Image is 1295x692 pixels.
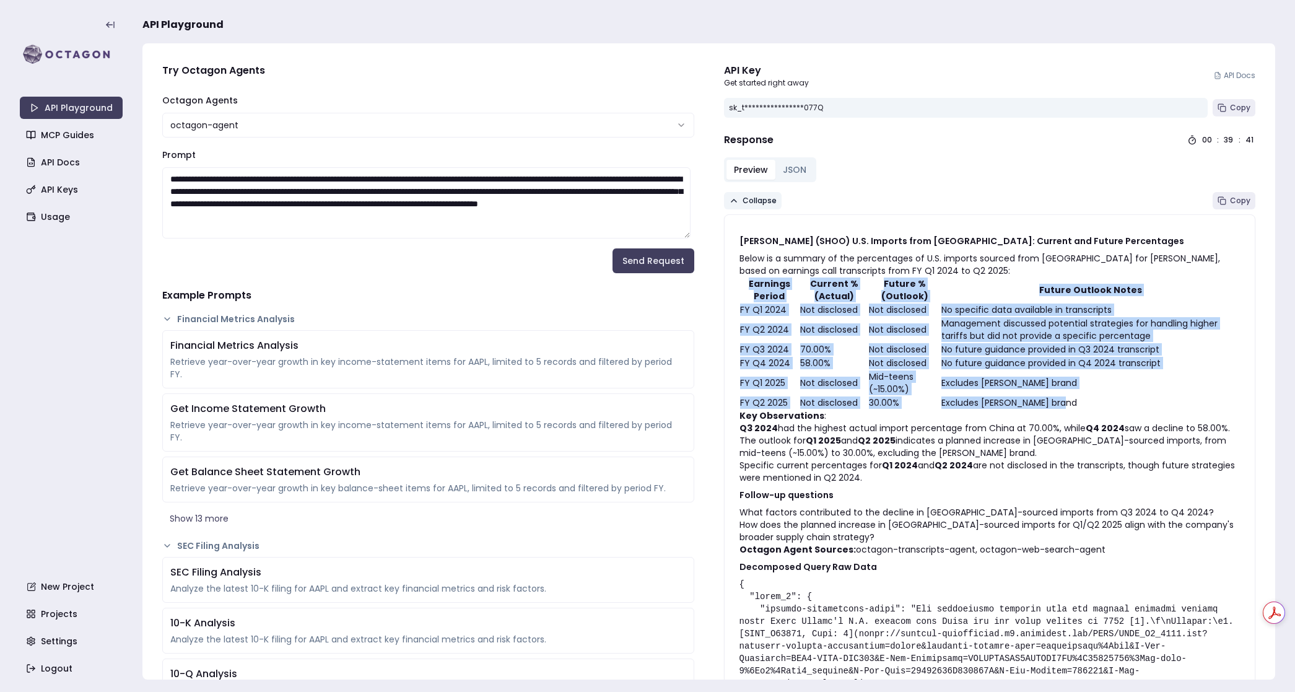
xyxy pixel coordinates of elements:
[800,317,868,343] td: Not disclosed
[739,422,778,434] strong: Q3 2024
[21,206,124,228] a: Usage
[1214,71,1255,81] a: API Docs
[739,277,800,303] th: Earnings Period
[941,396,1240,410] td: Excludes [PERSON_NAME] brand
[941,317,1240,343] td: Management discussed potential strategies for handling higher tariffs but did not provide a speci...
[739,303,800,317] td: FY Q1 2024
[21,603,124,625] a: Projects
[1086,422,1125,434] strong: Q4 2024
[941,343,1240,356] td: No future guidance provided in Q3 2024 transcript
[739,434,1240,459] li: The outlook for and indicates a planned increase in [GEOGRAPHIC_DATA]-sourced imports, from mid-t...
[806,434,841,447] strong: Q1 2025
[162,94,238,107] label: Octagon Agents
[800,396,868,410] td: Not disclosed
[1213,192,1255,209] button: Copy
[941,303,1240,317] td: No specific data available in transcripts
[739,561,1240,573] h3: Decomposed Query Raw Data
[726,160,775,180] button: Preview
[739,519,1240,543] li: How does the planned increase in [GEOGRAPHIC_DATA]-sourced imports for Q1/Q2 2025 align with the ...
[800,303,868,317] td: Not disclosed
[800,356,868,370] td: 58.00%
[20,97,123,119] a: API Playground
[1224,135,1234,145] div: 39
[941,356,1240,370] td: No future guidance provided in Q4 2024 transcript
[170,667,686,681] div: 10-Q Analysis
[20,42,123,67] img: logo-rect-yK7x_WSZ.svg
[739,370,800,396] td: FY Q1 2025
[739,317,800,343] td: FY Q2 2024
[800,343,868,356] td: 70.00%
[739,343,800,356] td: FY Q3 2024
[613,248,694,273] button: Send Request
[775,160,814,180] button: JSON
[724,133,774,147] h4: Response
[739,235,1240,247] h3: [PERSON_NAME] (SHOO) U.S. Imports from [GEOGRAPHIC_DATA]: Current and Future Percentages
[170,482,686,494] div: Retrieve year-over-year growth in key balance-sheet items for AAPL, limited to 5 records and filt...
[162,313,694,325] button: Financial Metrics Analysis
[142,17,224,32] span: API Playground
[868,277,941,303] th: Future % (Outlook)
[170,633,686,646] div: Analyze the latest 10-K filing for AAPL and extract key financial metrics and risk factors.
[21,576,124,598] a: New Project
[868,303,941,317] td: Not disclosed
[739,422,1240,434] li: had the highest actual import percentage from China at 70.00%, while saw a decline to 58.00%.
[739,459,1240,484] li: Specific current percentages for and are not disclosed in the transcripts, though future strategi...
[170,419,686,444] div: Retrieve year-over-year growth in key income-statement items for AAPL, limited to 5 records and f...
[162,63,694,78] h4: Try Octagon Agents
[162,507,694,530] button: Show 13 more
[739,356,800,370] td: FY Q4 2024
[170,565,686,580] div: SEC Filing Analysis
[724,78,809,88] p: Get started right away
[1239,135,1240,145] div: :
[941,370,1240,396] td: Excludes [PERSON_NAME] brand
[724,63,809,78] div: API Key
[868,356,941,370] td: Not disclosed
[162,149,196,161] label: Prompt
[1245,135,1255,145] div: 41
[170,401,686,416] div: Get Income Statement Growth
[739,506,1240,519] li: What factors contributed to the decline in [GEOGRAPHIC_DATA]-sourced imports from Q3 2024 to Q4 2...
[1230,196,1250,206] span: Copy
[882,459,918,471] strong: Q1 2024
[800,370,868,396] td: Not disclosed
[170,582,686,595] div: Analyze the latest 10-K filing for AAPL and extract key financial metrics and risk factors.
[800,277,868,303] th: Current % (Actual)
[170,465,686,480] div: Get Balance Sheet Statement Growth
[868,317,941,343] td: Not disclosed
[935,459,973,471] strong: Q2 2024
[743,196,777,206] span: Collapse
[1217,135,1219,145] div: :
[739,543,856,556] strong: Octagon Agent Sources:
[21,657,124,680] a: Logout
[162,540,694,552] button: SEC Filing Analysis
[739,410,1240,422] p: :
[21,124,124,146] a: MCP Guides
[739,489,1240,501] h3: Follow-up questions
[739,396,800,410] td: FY Q2 2025
[170,616,686,631] div: 10-K Analysis
[941,277,1240,303] th: Future Outlook Notes
[868,396,941,410] td: 30.00%
[170,338,686,353] div: Financial Metrics Analysis
[21,630,124,652] a: Settings
[739,543,1240,556] p: octagon-transcripts-agent, octagon-web-search-agent
[1230,103,1250,113] span: Copy
[21,178,124,201] a: API Keys
[170,356,686,380] div: Retrieve year-over-year growth in key income-statement items for AAPL, limited to 5 records and f...
[1202,135,1212,145] div: 00
[1213,99,1255,116] button: Copy
[868,343,941,356] td: Not disclosed
[21,151,124,173] a: API Docs
[739,410,824,422] strong: Key Observations
[858,434,896,447] strong: Q2 2025
[724,192,782,209] button: Collapse
[162,288,694,303] h4: Example Prompts
[739,252,1240,277] p: Below is a summary of the percentages of U.S. imports sourced from [GEOGRAPHIC_DATA] for [PERSON_...
[868,370,941,396] td: Mid-teens (~15.00%)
